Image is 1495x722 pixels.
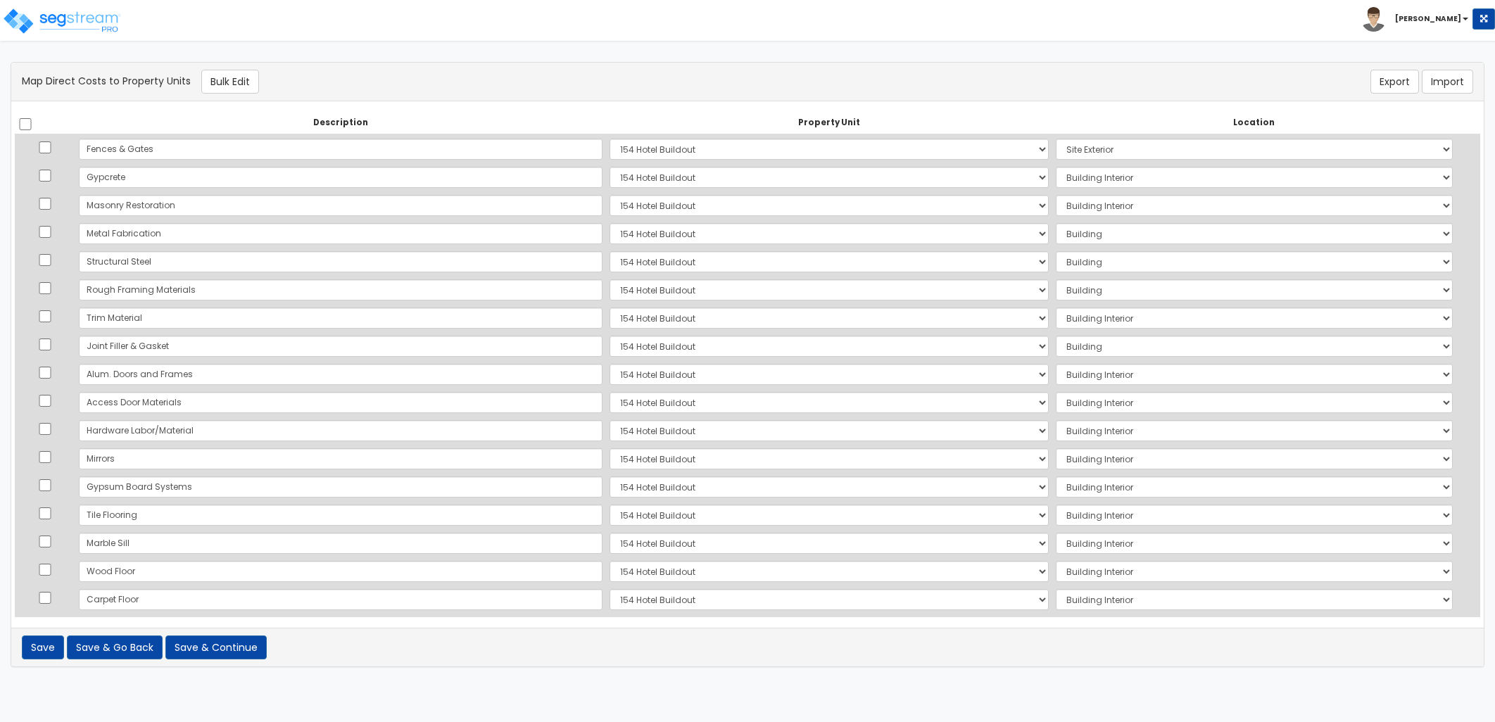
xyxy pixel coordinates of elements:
[606,112,1052,134] th: Property Unit
[75,112,606,134] th: Description
[1395,13,1461,24] b: [PERSON_NAME]
[201,70,259,94] button: Bulk Edit
[22,635,64,659] button: Save
[1052,112,1456,134] th: Location
[165,635,267,659] button: Save & Continue
[1422,70,1473,94] button: Import
[11,70,993,94] div: Map Direct Costs to Property Units
[67,635,163,659] button: Save & Go Back
[1361,7,1386,32] img: avatar.png
[2,7,122,35] img: logo_pro_r.png
[1370,70,1419,94] button: Export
